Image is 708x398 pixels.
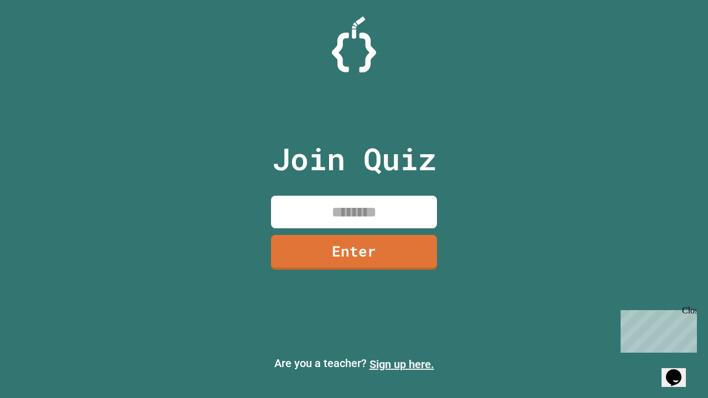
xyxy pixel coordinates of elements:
p: Join Quiz [272,136,436,182]
a: Enter [271,235,437,270]
iframe: chat widget [616,306,697,353]
a: Sign up here. [369,358,434,371]
p: Are you a teacher? [9,355,699,373]
iframe: chat widget [662,354,697,387]
img: Logo.svg [332,17,376,72]
div: Chat with us now!Close [4,4,76,70]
